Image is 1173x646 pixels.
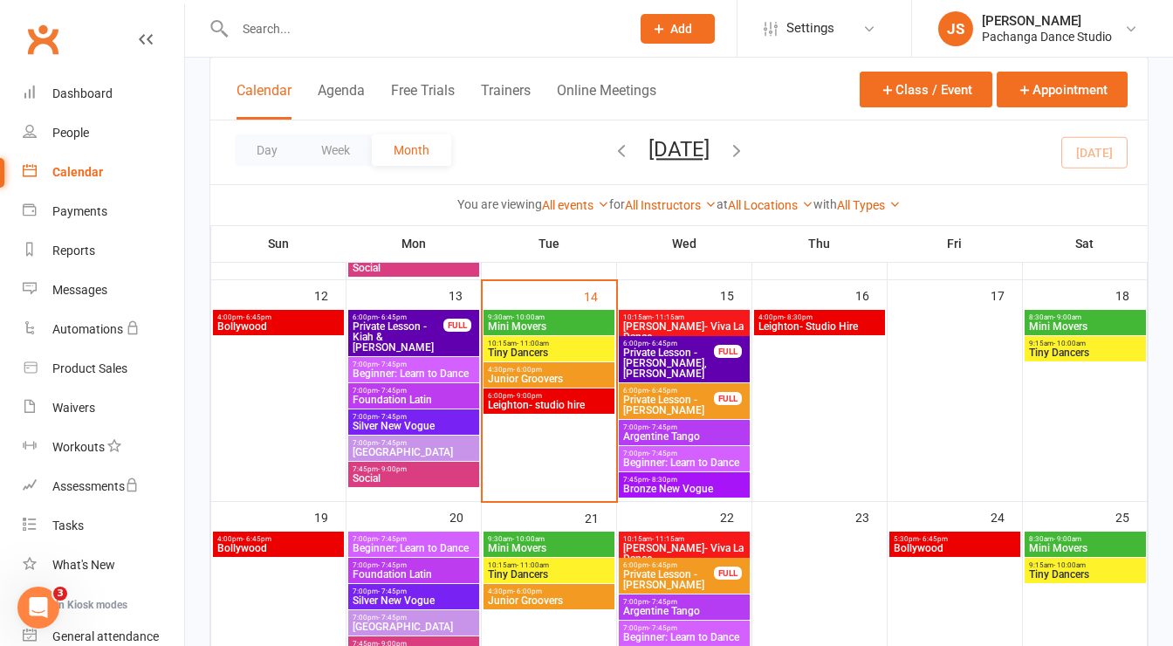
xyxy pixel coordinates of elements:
span: 6:00pm [622,340,715,347]
span: Beginner: Learn to Dance [352,543,476,553]
span: 7:00pm [352,439,476,447]
span: - 7:45pm [378,361,407,368]
span: Leighton- studio hire [487,400,611,410]
span: 10:15am [487,340,611,347]
div: Calendar [52,165,103,179]
div: 18 [1115,280,1147,309]
span: Beginner: Learn to Dance [622,632,746,643]
div: 23 [855,502,887,531]
span: Private Lesson - [PERSON_NAME], [PERSON_NAME] [622,347,715,379]
a: Workouts [23,428,184,467]
span: - 6:45pm [648,387,677,395]
div: Tasks [52,519,84,533]
span: 4:00pm [216,535,340,543]
span: - 7:45pm [648,423,677,431]
span: Mini Movers [1028,321,1143,332]
span: 7:45pm [352,465,476,473]
span: - 7:45pm [378,535,407,543]
a: Reports [23,231,184,271]
span: - 7:45pm [648,450,677,457]
span: 7:00pm [352,561,476,569]
span: 9:15am [1028,340,1143,347]
span: 4:30pm [487,588,611,595]
span: 6:00pm [622,561,715,569]
span: - 10:00am [512,535,545,543]
span: 7:00pm [352,535,476,543]
span: - 6:00pm [513,588,542,595]
button: Add [641,14,715,44]
span: Bollywood [216,321,340,332]
div: Workouts [52,440,105,454]
a: Calendar [23,153,184,192]
div: What's New [52,558,115,572]
span: - 6:45pm [378,313,407,321]
div: General attendance [52,629,159,643]
span: Beginner: Learn to Dance [622,457,746,468]
span: - 11:15am [652,313,684,321]
button: Online Meetings [557,82,656,120]
span: Foundation Latin [352,569,476,580]
span: - 10:00am [1053,340,1086,347]
span: 3 [53,587,67,601]
div: 21 [585,503,616,532]
div: Assessments [52,479,139,493]
a: All events [542,198,609,212]
span: Bollywood [216,543,340,553]
th: Thu [752,225,888,262]
span: 6:00pm [352,313,444,321]
a: Clubworx [21,17,65,61]
span: 7:00pm [622,624,746,632]
span: Tiny Dancers [487,347,611,358]
span: - 7:45pm [378,588,407,595]
button: Day [235,134,299,166]
span: 7:00pm [352,361,476,368]
span: Social [352,473,476,484]
a: All Instructors [625,198,717,212]
span: Add [671,22,693,36]
span: Private Lesson - Kiah & [PERSON_NAME] [352,321,444,353]
div: 17 [991,280,1022,309]
span: 7:00pm [352,614,476,622]
span: Silver New Vogue [352,421,476,431]
button: Agenda [318,82,365,120]
span: - 7:45pm [378,413,407,421]
span: - 6:45pm [648,561,677,569]
span: Tiny Dancers [487,569,611,580]
span: - 7:45pm [378,614,407,622]
th: Mon [346,225,482,262]
a: Dashboard [23,74,184,113]
div: [PERSON_NAME] [982,13,1112,29]
span: 5:30pm [893,535,1017,543]
span: - 10:00am [512,313,545,321]
div: 25 [1115,502,1147,531]
button: Week [299,134,372,166]
span: Leighton- Studio Hire [758,321,881,332]
div: 14 [585,281,616,310]
input: Search... [230,17,618,41]
span: 7:00pm [352,413,476,421]
span: Mini Movers [1028,543,1143,553]
span: 6:00pm [487,392,611,400]
span: Settings [786,9,834,48]
span: - 6:45pm [243,535,271,543]
div: Messages [52,283,107,297]
a: What's New [23,546,184,585]
a: Tasks [23,506,184,546]
span: Junior Groovers [487,595,611,606]
iframe: Intercom live chat [17,587,59,629]
th: Sat [1023,225,1148,262]
span: Junior Groovers [487,374,611,384]
span: Bronze New Vogue [622,484,746,494]
span: Tiny Dancers [1028,347,1143,358]
strong: at [717,197,728,211]
a: Assessments [23,467,184,506]
div: 15 [720,280,751,309]
span: Mini Movers [487,321,611,332]
th: Fri [888,225,1023,262]
span: Argentine Tango [622,606,746,616]
span: - 9:00pm [513,392,542,400]
span: Social [352,263,476,273]
span: - 8:30pm [648,476,677,484]
span: - 11:15am [652,535,684,543]
span: - 6:45pm [243,313,271,321]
